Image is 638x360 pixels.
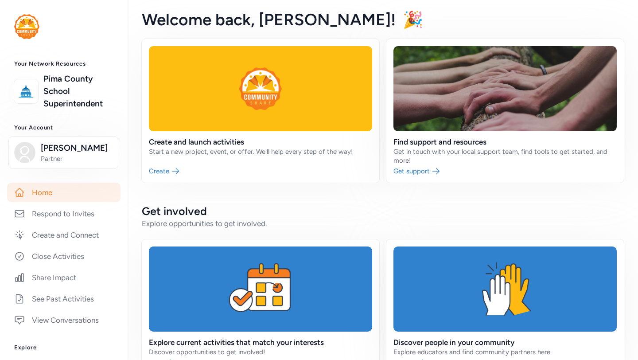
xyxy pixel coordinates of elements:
[41,142,113,154] span: [PERSON_NAME]
[7,225,121,245] a: Create and Connect
[7,247,121,266] a: Close Activities
[14,14,39,39] img: logo
[7,268,121,287] a: Share Impact
[142,10,396,29] span: Welcome back , [PERSON_NAME]!
[7,204,121,223] a: Respond to Invites
[403,10,423,29] span: 🎉
[14,124,113,131] h3: Your Account
[16,82,36,101] img: logo
[14,60,113,67] h3: Your Network Resources
[43,73,113,110] a: Pima County School Superintendent
[41,154,113,163] span: Partner
[142,218,624,229] div: Explore opportunities to get involved.
[14,344,113,351] h3: Explore
[7,289,121,309] a: See Past Activities
[8,136,118,169] button: [PERSON_NAME]Partner
[7,310,121,330] a: View Conversations
[7,183,121,202] a: Home
[142,204,624,218] h2: Get involved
